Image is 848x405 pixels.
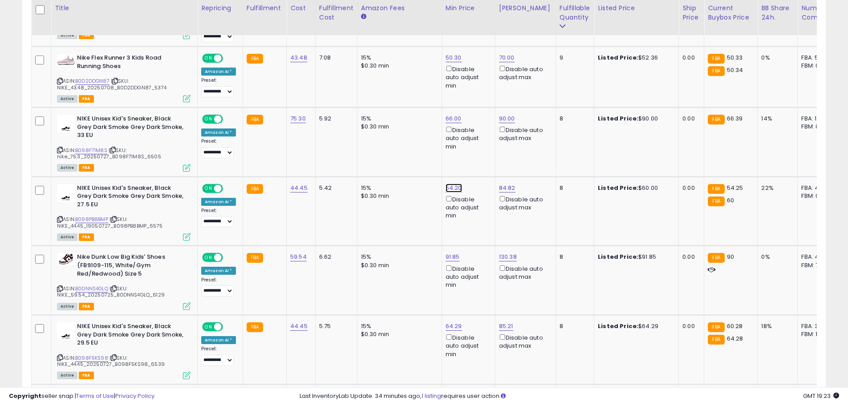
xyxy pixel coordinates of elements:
a: 75.30 [290,114,306,123]
a: 43.48 [290,53,307,62]
a: B098F5KS98 [75,354,108,362]
span: OFF [222,55,236,62]
small: FBA [708,54,724,64]
small: FBA [708,196,724,206]
span: All listings currently available for purchase on Amazon [57,372,77,379]
span: | SKU: NIKE_43.48_20250708_B0D2DDGN87_5374 [57,77,166,91]
span: 50.33 [727,53,743,62]
div: 7.08 [319,54,350,62]
div: $90.00 [598,115,672,123]
div: 0.00 [682,54,697,62]
div: FBM: 0 [801,123,831,131]
div: FBA: 4 [801,253,831,261]
small: FBA [708,335,724,345]
div: Amazon AI * [201,128,236,136]
div: 15% [361,322,435,330]
span: 66.39 [727,114,743,123]
b: Listed Price: [598,322,638,330]
div: Ship Price [682,4,700,22]
a: B098PB8BMP [75,216,108,223]
div: Preset: [201,208,236,228]
div: Fulfillment Cost [319,4,353,22]
span: | SKU: NIKE_59.54_20250725_B0DNNS4GLQ_6129 [57,285,165,298]
div: ASIN: [57,253,191,309]
div: 8 [560,184,587,192]
strong: Copyright [9,392,41,400]
span: ON [203,116,214,123]
div: Amazon AI * [201,198,236,206]
div: 5.42 [319,184,350,192]
b: NIKE Unisex Kid's Sneaker, Black Grey Dark Smoke Grey Dark Smoke, 33 EU [77,115,185,142]
div: Preset: [201,138,236,158]
div: 8 [560,115,587,123]
div: Disable auto adjust max [499,264,549,281]
a: 44.45 [290,184,308,192]
div: 5.75 [319,322,350,330]
div: Disable auto adjust min [446,264,488,289]
div: 18% [761,322,791,330]
a: 64.29 [446,322,462,331]
div: ASIN: [57,54,191,101]
img: 31DYnKGf4EL._SL40_.jpg [57,54,75,66]
div: Disable auto adjust min [446,64,488,90]
div: $91.85 [598,253,672,261]
b: Nike Dunk Low Big Kids' Shoes (FB9109-115, White/Gym Red/Redwood) Size 5 [77,253,185,280]
div: 0.00 [682,115,697,123]
small: FBA [708,184,724,194]
div: Preset: [201,346,236,366]
a: 59.54 [290,253,307,261]
small: FBA [247,253,263,263]
div: Disable auto adjust max [499,64,549,81]
a: 1 listing [422,392,441,400]
div: Fulfillable Quantity [560,4,590,22]
div: $0.30 min [361,192,435,200]
div: 0% [761,54,791,62]
div: FBM: 0 [801,192,831,200]
div: $52.36 [598,54,672,62]
div: Amazon AI * [201,68,236,76]
div: FBA: 3 [801,322,831,330]
div: Fulfillment [247,4,283,13]
b: Nike Flex Runner 3 Kids Road Running Shoes [77,54,185,72]
div: FBA: 4 [801,184,831,192]
span: ON [203,323,214,331]
div: Disable auto adjust max [499,194,549,212]
div: Min Price [446,4,491,13]
div: FBM: 1 [801,330,831,338]
b: NIKE Unisex Kid's Sneaker, Black Grey Dark Smoke Grey Dark Smoke, 27.5 EU [77,184,185,211]
span: OFF [222,254,236,261]
span: FBA [79,372,94,379]
span: 50.34 [727,66,743,74]
div: 15% [361,54,435,62]
div: 14% [761,115,791,123]
div: $60.00 [598,184,672,192]
span: 60.28 [727,322,743,330]
small: FBA [708,253,724,263]
span: | SKU: NIKE_44.45_19050727_B098PB8BMP_6575 [57,216,162,229]
a: Terms of Use [76,392,114,400]
div: FBA: 5 [801,54,831,62]
div: 15% [361,253,435,261]
div: Disable auto adjust max [499,125,549,142]
div: FBM: 0 [801,62,831,70]
div: Amazon AI * [201,267,236,275]
small: Amazon Fees. [361,13,366,21]
small: FBA [708,115,724,124]
div: 5.92 [319,115,350,123]
div: $64.29 [598,322,672,330]
div: BB Share 24h. [761,4,794,22]
a: 85.21 [499,322,513,331]
div: [PERSON_NAME] [499,4,552,13]
a: 130.38 [499,253,517,261]
div: 0.00 [682,322,697,330]
a: B0D2DDGN87 [75,77,110,85]
span: All listings currently available for purchase on Amazon [57,303,77,310]
div: 8 [560,322,587,330]
div: 15% [361,184,435,192]
span: ON [203,55,214,62]
div: Disable auto adjust min [446,333,488,358]
img: 21tZJ82xwkL._SL40_.jpg [57,115,75,132]
a: B0DNNS4GLQ [75,285,108,293]
span: All listings currently available for purchase on Amazon [57,32,77,39]
div: 0% [761,253,791,261]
